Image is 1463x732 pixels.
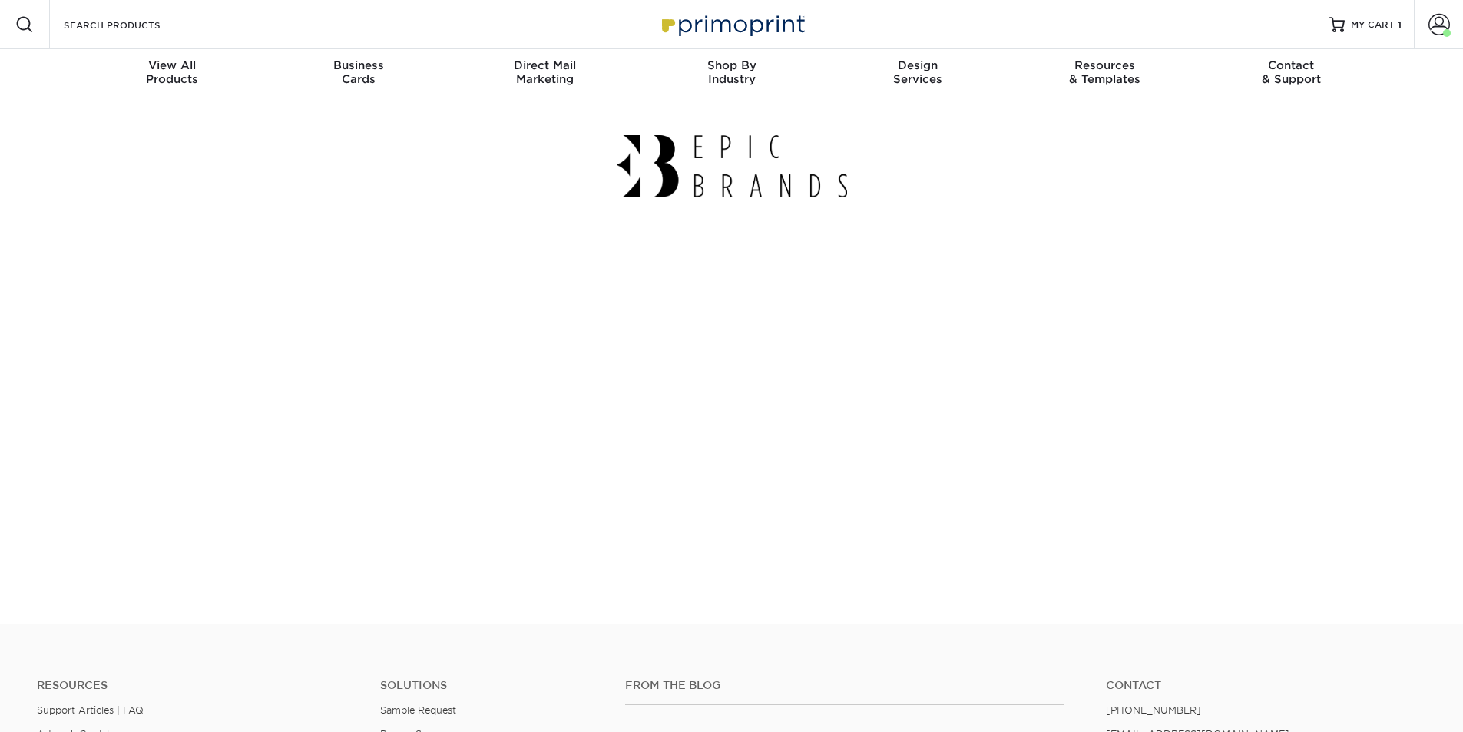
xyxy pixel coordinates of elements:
[79,58,266,86] div: Products
[37,704,144,716] a: Support Articles | FAQ
[265,58,452,72] span: Business
[1011,58,1198,86] div: & Templates
[825,58,1011,72] span: Design
[1011,49,1198,98] a: Resources& Templates
[79,49,266,98] a: View AllProducts
[1351,18,1395,31] span: MY CART
[1011,58,1198,72] span: Resources
[37,679,357,692] h4: Resources
[452,49,638,98] a: Direct MailMarketing
[655,8,809,41] img: Primoprint
[825,49,1011,98] a: DesignServices
[1198,58,1385,86] div: & Support
[452,58,638,86] div: Marketing
[1398,19,1402,30] span: 1
[825,58,1011,86] div: Services
[380,704,456,716] a: Sample Request
[452,58,638,72] span: Direct Mail
[638,58,825,72] span: Shop By
[638,49,825,98] a: Shop ByIndustry
[625,679,1064,692] h4: From the Blog
[638,58,825,86] div: Industry
[617,135,847,197] img: Epic Brands
[79,58,266,72] span: View All
[380,679,602,692] h4: Solutions
[1198,49,1385,98] a: Contact& Support
[265,58,452,86] div: Cards
[1198,58,1385,72] span: Contact
[265,49,452,98] a: BusinessCards
[1106,679,1426,692] a: Contact
[1106,704,1201,716] a: [PHONE_NUMBER]
[62,15,212,34] input: SEARCH PRODUCTS.....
